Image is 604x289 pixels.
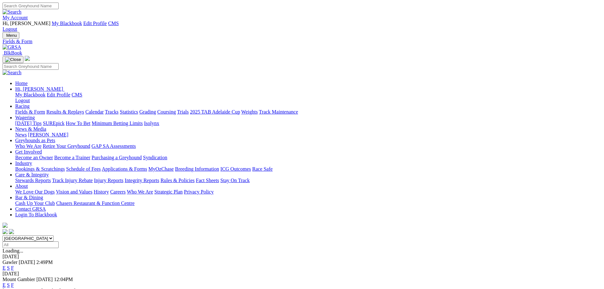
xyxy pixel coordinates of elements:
[5,57,21,62] img: Close
[15,103,29,109] a: Racing
[56,189,92,194] a: Vision and Values
[92,143,136,149] a: GAP SA Assessments
[92,121,143,126] a: Minimum Betting Limits
[15,143,601,149] div: Greyhounds as Pets
[160,178,195,183] a: Rules & Policies
[15,172,49,177] a: Care & Integrity
[56,200,134,206] a: Chasers Restaurant & Function Centre
[105,109,119,115] a: Tracks
[3,271,601,277] div: [DATE]
[15,166,601,172] div: Industry
[11,265,14,271] a: F
[190,109,240,115] a: 2025 TAB Adelaide Cup
[241,109,258,115] a: Weights
[3,241,59,248] input: Select date
[85,109,104,115] a: Calendar
[148,166,174,172] a: MyOzChase
[252,166,272,172] a: Race Safe
[175,166,219,172] a: Breeding Information
[15,138,55,143] a: Greyhounds as Pets
[15,132,601,138] div: News & Media
[15,178,601,183] div: Care & Integrity
[92,155,142,160] a: Purchasing a Greyhound
[144,121,159,126] a: Isolynx
[54,277,73,282] span: 12:04PM
[3,265,6,271] a: E
[15,189,55,194] a: We Love Our Dogs
[108,21,119,26] a: CMS
[43,143,90,149] a: Retire Your Greyhound
[3,254,601,259] div: [DATE]
[15,86,64,92] a: Hi, [PERSON_NAME]
[110,189,126,194] a: Careers
[15,98,30,103] a: Logout
[36,277,53,282] span: [DATE]
[220,178,250,183] a: Stay On Track
[3,39,601,44] a: Fields & Form
[94,178,123,183] a: Injury Reports
[15,121,42,126] a: [DATE] Tips
[3,32,19,39] button: Toggle navigation
[15,92,46,97] a: My Blackbook
[15,132,27,137] a: News
[3,56,23,63] button: Toggle navigation
[15,126,46,132] a: News & Media
[4,50,22,56] span: BlkBook
[9,229,14,234] img: twitter.svg
[3,223,8,228] img: logo-grsa-white.png
[15,92,601,103] div: Hi, [PERSON_NAME]
[94,189,109,194] a: History
[15,212,57,217] a: Login To Blackbook
[15,161,32,166] a: Industry
[3,282,6,288] a: E
[154,189,183,194] a: Strategic Plan
[259,109,298,115] a: Track Maintenance
[3,50,22,56] a: BlkBook
[15,200,601,206] div: Bar & Dining
[125,178,159,183] a: Integrity Reports
[15,166,65,172] a: Bookings & Scratchings
[196,178,219,183] a: Fact Sheets
[3,229,8,234] img: facebook.svg
[66,121,91,126] a: How To Bet
[15,178,51,183] a: Stewards Reports
[15,155,601,161] div: Get Involved
[3,9,22,15] img: Search
[3,248,23,253] span: Loading...
[11,282,14,288] a: F
[15,200,55,206] a: Cash Up Your Club
[83,21,107,26] a: Edit Profile
[3,70,22,76] img: Search
[52,21,82,26] a: My Blackbook
[220,166,251,172] a: ICG Outcomes
[184,189,214,194] a: Privacy Policy
[15,109,601,115] div: Racing
[19,259,35,265] span: [DATE]
[3,21,601,32] div: My Account
[3,63,59,70] input: Search
[140,109,156,115] a: Grading
[3,21,50,26] span: Hi, [PERSON_NAME]
[3,259,17,265] span: Gawler
[25,56,30,61] img: logo-grsa-white.png
[3,44,21,50] img: GRSA
[36,259,53,265] span: 2:49PM
[3,3,59,9] input: Search
[7,282,10,288] a: S
[3,26,17,32] a: Logout
[66,166,101,172] a: Schedule of Fees
[3,277,35,282] span: Mount Gambier
[52,178,93,183] a: Track Injury Rebate
[15,109,45,115] a: Fields & Form
[15,81,28,86] a: Home
[15,189,601,195] div: About
[15,206,46,212] a: Contact GRSA
[120,109,138,115] a: Statistics
[3,15,28,20] a: My Account
[15,183,28,189] a: About
[46,109,84,115] a: Results & Replays
[15,155,53,160] a: Become an Owner
[72,92,82,97] a: CMS
[127,189,153,194] a: Who We Are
